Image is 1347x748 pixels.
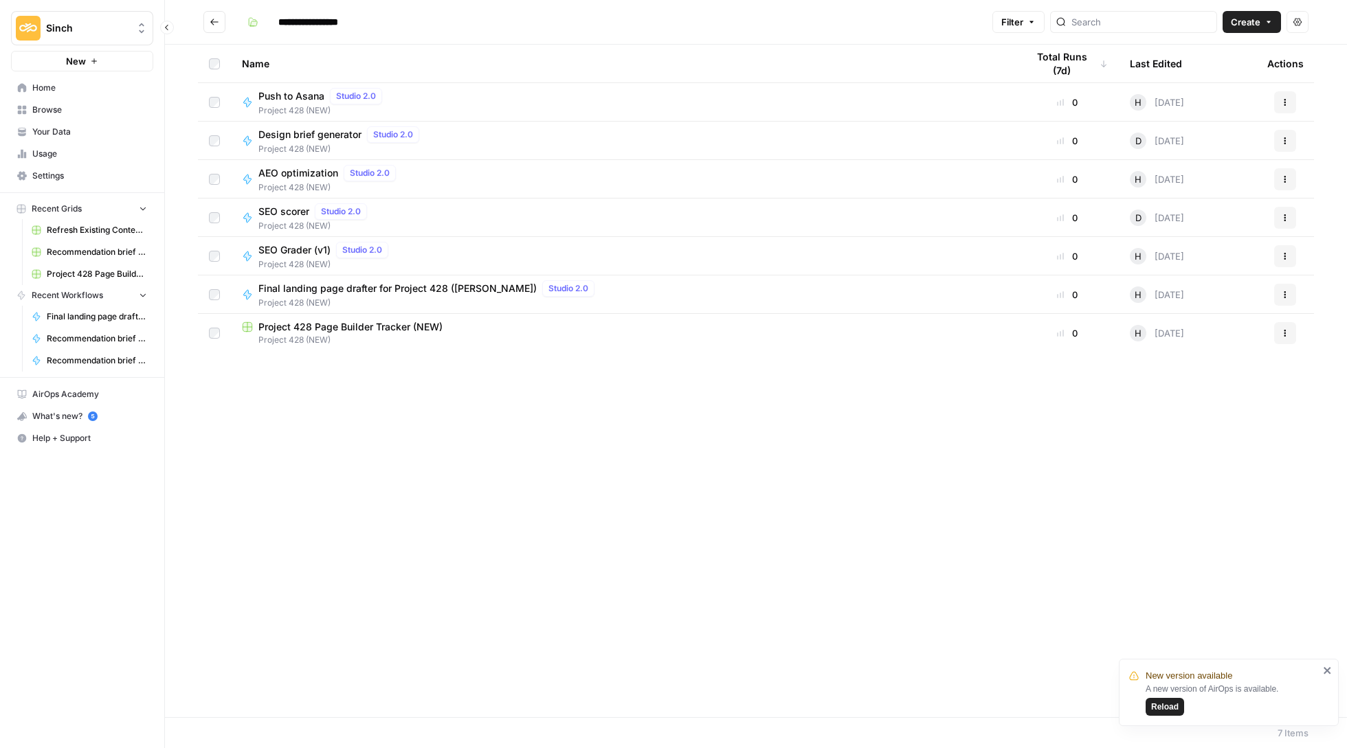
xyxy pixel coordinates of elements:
[16,16,41,41] img: Sinch Logo
[47,332,147,345] span: Recommendation brief (input)
[1027,172,1108,186] div: 0
[1135,288,1142,302] span: H
[1130,133,1184,149] div: [DATE]
[1027,249,1108,263] div: 0
[47,354,147,367] span: Recommendation brief (final deliverable)
[1130,325,1184,341] div: [DATE]
[25,328,153,350] a: Recommendation brief (input)
[1223,11,1281,33] button: Create
[25,306,153,328] a: Final landing page drafter for Project 428 ([PERSON_NAME])
[373,128,413,141] span: Studio 2.0
[66,54,86,68] span: New
[1135,172,1142,186] span: H
[1146,683,1319,716] div: A new version of AirOps is available.
[1027,211,1108,225] div: 0
[350,167,390,179] span: Studio 2.0
[242,280,1005,309] a: Final landing page drafter for Project 428 ([PERSON_NAME])Studio 2.0Project 428 (NEW)
[1001,15,1023,29] span: Filter
[548,282,588,295] span: Studio 2.0
[1278,726,1309,740] div: 7 Items
[258,104,388,117] span: Project 428 (NEW)
[1146,669,1232,683] span: New version available
[1027,95,1108,109] div: 0
[242,242,1005,271] a: SEO Grader (v1)Studio 2.0Project 428 (NEW)
[1323,665,1333,676] button: close
[1135,134,1142,148] span: D
[32,148,147,160] span: Usage
[258,89,324,103] span: Push to Asana
[32,203,82,215] span: Recent Grids
[242,203,1005,232] a: SEO scorerStudio 2.0Project 428 (NEW)
[1071,15,1211,29] input: Search
[1135,326,1142,340] span: H
[1027,326,1108,340] div: 0
[46,21,129,35] span: Sinch
[1130,94,1184,111] div: [DATE]
[11,383,153,405] a: AirOps Academy
[258,181,401,194] span: Project 428 (NEW)
[342,244,382,256] span: Studio 2.0
[32,432,147,444] span: Help + Support
[47,224,147,236] span: Refresh Existing Content (1)
[258,258,394,271] span: Project 428 (NEW)
[258,320,443,334] span: Project 428 Page Builder Tracker (NEW)
[12,406,153,427] div: What's new?
[336,90,376,102] span: Studio 2.0
[11,99,153,121] a: Browse
[258,166,338,180] span: AEO optimization
[1130,286,1184,303] div: [DATE]
[242,165,1005,194] a: AEO optimizationStudio 2.0Project 428 (NEW)
[242,126,1005,155] a: Design brief generatorStudio 2.0Project 428 (NEW)
[321,205,361,218] span: Studio 2.0
[11,427,153,449] button: Help + Support
[203,11,225,33] button: Go back
[242,45,1005,82] div: Name
[1135,211,1142,225] span: D
[25,241,153,263] a: Recommendation brief tracker
[11,51,153,71] button: New
[11,77,153,99] a: Home
[242,334,1005,346] span: Project 428 (NEW)
[47,310,147,323] span: Final landing page drafter for Project 428 ([PERSON_NAME])
[258,128,361,141] span: Design brief generator
[11,165,153,187] a: Settings
[258,282,537,295] span: Final landing page drafter for Project 428 ([PERSON_NAME])
[1135,249,1142,263] span: H
[32,104,147,116] span: Browse
[1267,45,1304,82] div: Actions
[32,126,147,138] span: Your Data
[11,143,153,165] a: Usage
[258,220,372,232] span: Project 428 (NEW)
[11,11,153,45] button: Workspace: Sinch
[11,121,153,143] a: Your Data
[11,199,153,219] button: Recent Grids
[91,413,94,420] text: 5
[1130,171,1184,188] div: [DATE]
[25,263,153,285] a: Project 428 Page Builder Tracker (NEW)
[11,285,153,306] button: Recent Workflows
[88,411,98,421] a: 5
[1231,15,1260,29] span: Create
[242,88,1005,117] a: Push to AsanaStudio 2.0Project 428 (NEW)
[11,405,153,427] button: What's new? 5
[32,388,147,400] span: AirOps Academy
[1151,701,1179,713] span: Reload
[1027,134,1108,148] div: 0
[258,205,309,218] span: SEO scorer
[47,268,147,280] span: Project 428 Page Builder Tracker (NEW)
[1027,288,1108,302] div: 0
[25,219,153,241] a: Refresh Existing Content (1)
[1135,95,1142,109] span: H
[32,82,147,94] span: Home
[1130,209,1184,226] div: [DATE]
[25,350,153,372] a: Recommendation brief (final deliverable)
[258,297,600,309] span: Project 428 (NEW)
[1027,45,1108,82] div: Total Runs (7d)
[1130,45,1182,82] div: Last Edited
[992,11,1045,33] button: Filter
[1146,698,1184,716] button: Reload
[32,170,147,182] span: Settings
[242,320,1005,346] a: Project 428 Page Builder Tracker (NEW)Project 428 (NEW)
[1130,248,1184,264] div: [DATE]
[258,243,331,257] span: SEO Grader (v1)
